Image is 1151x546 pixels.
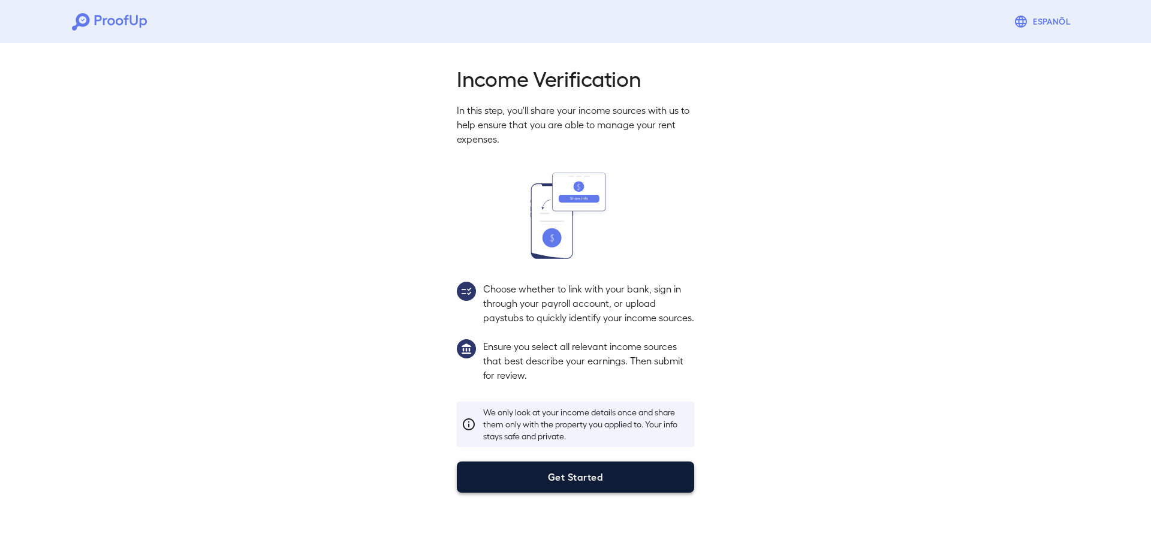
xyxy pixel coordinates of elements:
[457,461,694,493] button: Get Started
[531,173,620,259] img: transfer_money.svg
[1009,10,1079,34] button: Espanõl
[457,65,694,91] h2: Income Verification
[483,339,694,382] p: Ensure you select all relevant income sources that best describe your earnings. Then submit for r...
[483,282,694,325] p: Choose whether to link with your bank, sign in through your payroll account, or upload paystubs t...
[457,339,476,358] img: group1.svg
[457,103,694,146] p: In this step, you'll share your income sources with us to help ensure that you are able to manage...
[483,406,689,442] p: We only look at your income details once and share them only with the property you applied to. Yo...
[457,282,476,301] img: group2.svg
